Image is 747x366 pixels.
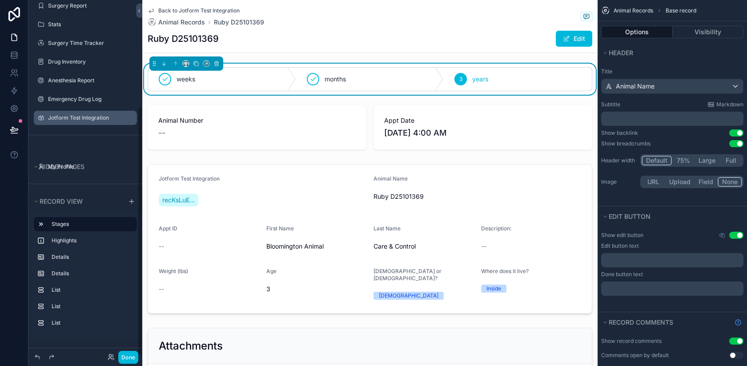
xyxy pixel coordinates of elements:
button: Record comments [601,316,731,329]
button: Field [695,177,718,187]
label: List [52,303,130,310]
label: Image [601,178,637,185]
a: Animal Records [148,18,205,27]
span: Header [609,49,633,56]
button: Full [719,156,742,165]
label: Drug Inventory [48,58,132,65]
button: 75% [672,156,695,165]
span: Animal Name [616,82,655,91]
div: Show breadcrumbs [601,140,651,147]
label: Emergency Drug Log [48,96,132,103]
label: Details [52,270,130,277]
div: Show backlink [601,129,638,137]
label: Details [52,253,130,261]
span: years [472,75,488,84]
button: Options [601,26,673,38]
label: List [52,319,130,326]
span: Base record [666,7,696,14]
label: Show edit button [601,232,643,239]
label: Header width [601,157,637,164]
button: Header [601,47,738,59]
label: List [52,286,130,294]
div: Show record comments [601,338,662,345]
div: scrollable content [601,282,743,296]
a: Ruby D25101369 [214,18,264,27]
button: Edit [556,31,592,47]
button: None [718,177,742,187]
span: Edit button [609,213,651,220]
label: Highlights [52,237,130,244]
button: URL [642,177,665,187]
div: scrollable content [28,213,142,339]
span: 3 [459,76,462,83]
button: Default [642,156,672,165]
span: months [325,75,346,84]
button: Edit button [601,210,738,223]
label: Title [601,68,743,75]
a: Back to Jotform Test Integration [148,7,240,14]
button: Animal Name [601,79,743,94]
label: Subtitle [601,101,620,108]
button: Done [118,351,138,364]
span: Animal Records [158,18,205,27]
span: Markdown [716,101,743,108]
h1: Ruby D25101369 [148,32,219,45]
label: Surgery Time Tracker [48,40,132,47]
label: Jotform Test Integration [48,114,132,121]
button: Hidden pages [32,161,133,173]
label: Surgery Report [48,2,132,9]
span: Back to Jotform Test Integration [158,7,240,14]
label: Edit button text [601,242,639,249]
label: Done button text [601,271,643,278]
span: Record view [40,197,83,205]
span: Record comments [609,318,673,326]
label: My Profile [48,163,132,170]
button: Record view [32,195,123,208]
div: scrollable content [601,253,743,267]
label: Stages [52,221,130,228]
button: Visibility [673,26,744,38]
label: Anesthesia Report [48,77,132,84]
span: weeks [177,75,195,84]
a: Markdown [707,101,743,108]
button: Upload [665,177,695,187]
span: Animal Records [614,7,653,14]
label: Stats [48,21,132,28]
svg: Show help information [735,319,742,326]
div: scrollable content [601,112,743,126]
button: Large [695,156,719,165]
